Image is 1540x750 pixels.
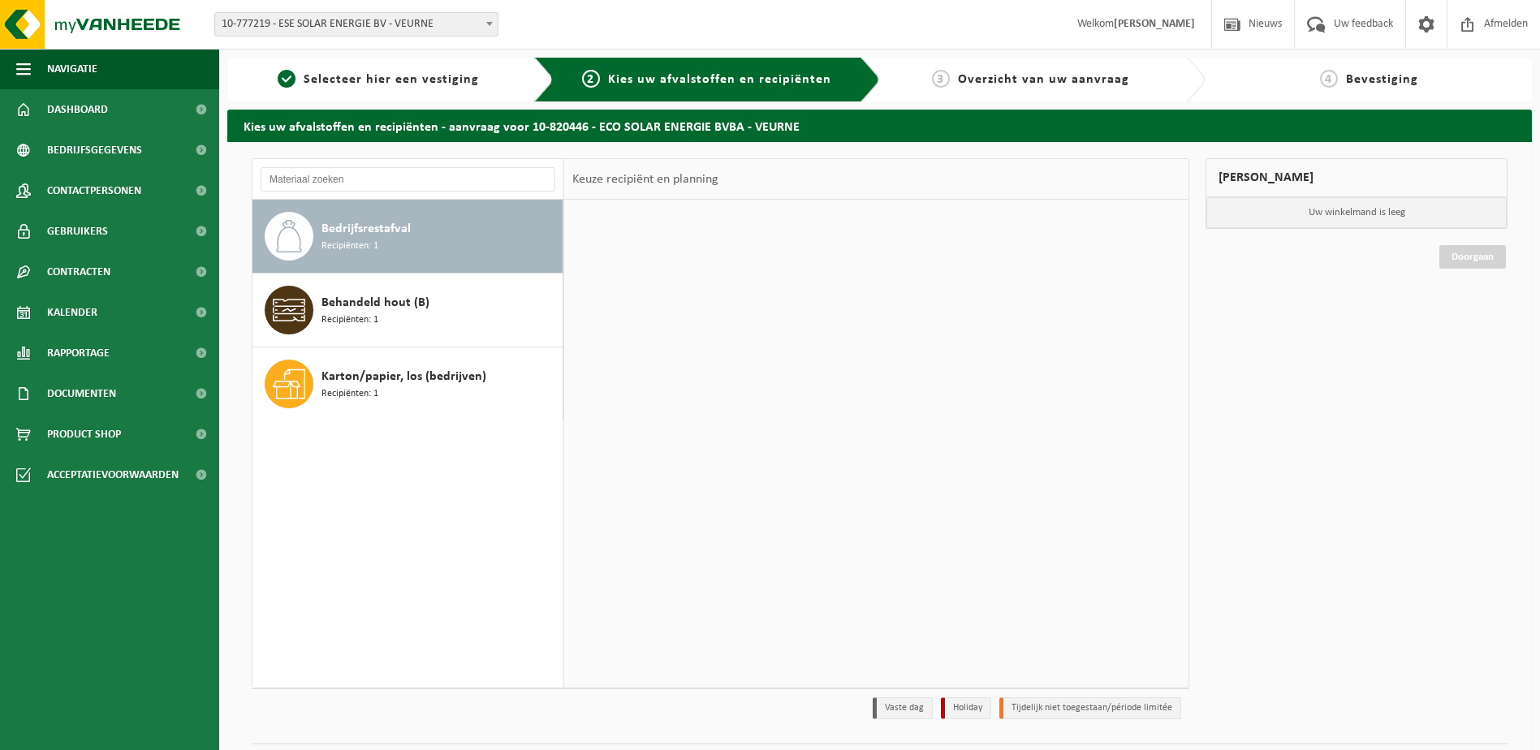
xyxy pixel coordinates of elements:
span: Recipiënten: 1 [321,312,378,328]
li: Tijdelijk niet toegestaan/période limitée [999,697,1181,719]
button: Bedrijfsrestafval Recipiënten: 1 [252,200,563,274]
span: Navigatie [47,49,97,89]
span: Overzicht van uw aanvraag [958,73,1129,86]
span: 10-777219 - ESE SOLAR ENERGIE BV - VEURNE [215,13,498,36]
span: 10-777219 - ESE SOLAR ENERGIE BV - VEURNE [214,12,498,37]
span: Gebruikers [47,211,108,252]
span: 4 [1320,70,1338,88]
button: Karton/papier, los (bedrijven) Recipiënten: 1 [252,347,563,420]
span: Bedrijfsgegevens [47,130,142,170]
span: Product Shop [47,414,121,455]
span: Recipiënten: 1 [321,239,378,254]
li: Vaste dag [873,697,933,719]
span: Behandeld hout (B) [321,293,429,312]
span: Kalender [47,292,97,333]
span: Karton/papier, los (bedrijven) [321,367,486,386]
a: 1Selecteer hier een vestiging [235,70,521,89]
span: Documenten [47,373,116,414]
span: Contactpersonen [47,170,141,211]
strong: [PERSON_NAME] [1114,18,1195,30]
span: Recipiënten: 1 [321,386,378,402]
span: Bedrijfsrestafval [321,219,411,239]
span: Rapportage [47,333,110,373]
span: Dashboard [47,89,108,130]
p: Uw winkelmand is leeg [1206,197,1507,228]
span: Acceptatievoorwaarden [47,455,179,495]
div: [PERSON_NAME] [1206,158,1508,197]
span: Selecteer hier een vestiging [304,73,479,86]
input: Materiaal zoeken [261,167,555,192]
span: 2 [582,70,600,88]
a: Doorgaan [1439,245,1506,269]
div: Keuze recipiënt en planning [564,159,727,200]
span: 3 [932,70,950,88]
span: 1 [278,70,295,88]
span: Kies uw afvalstoffen en recipiënten [608,73,831,86]
h2: Kies uw afvalstoffen en recipiënten - aanvraag voor 10-820446 - ECO SOLAR ENERGIE BVBA - VEURNE [227,110,1532,141]
li: Holiday [941,697,991,719]
span: Bevestiging [1346,73,1418,86]
span: Contracten [47,252,110,292]
button: Behandeld hout (B) Recipiënten: 1 [252,274,563,347]
iframe: chat widget [8,714,271,750]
